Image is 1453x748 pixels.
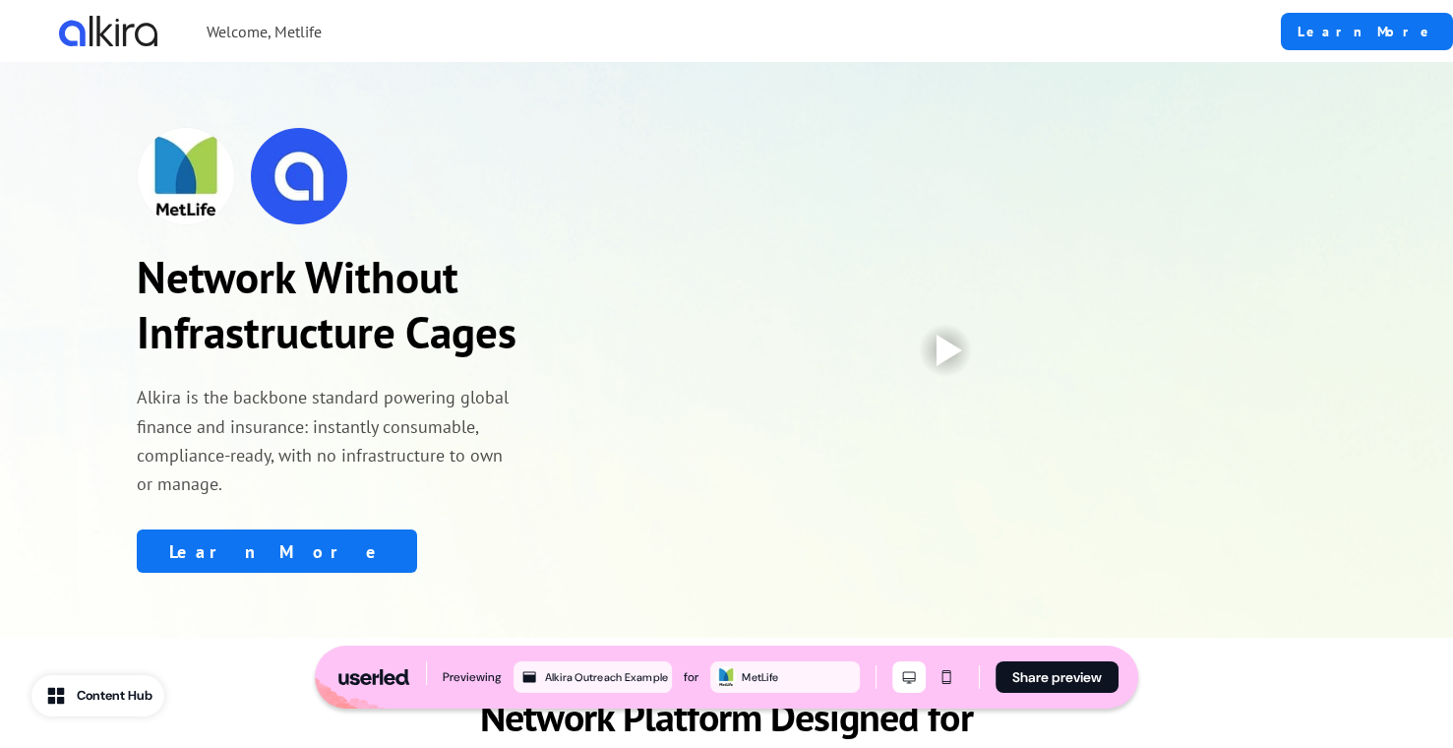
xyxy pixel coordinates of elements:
[137,383,520,498] p: Alkira is the backbone standard powering global finance and insurance: instantly consumable, comp...
[31,675,164,717] button: Content Hub
[137,530,417,573] a: Learn More
[137,249,520,360] p: Network Without Infrastructure Cages
[684,667,698,687] div: for
[742,668,856,686] div: MetLife
[545,668,669,686] div: Alkira Outreach Example
[892,661,926,693] button: Desktop mode
[443,667,502,687] div: Previewing
[930,661,963,693] button: Mobile mode
[996,661,1119,693] button: Share preview
[77,686,152,706] div: Content Hub
[1281,13,1453,50] a: Learn More
[207,20,322,43] p: Welcome, Metlife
